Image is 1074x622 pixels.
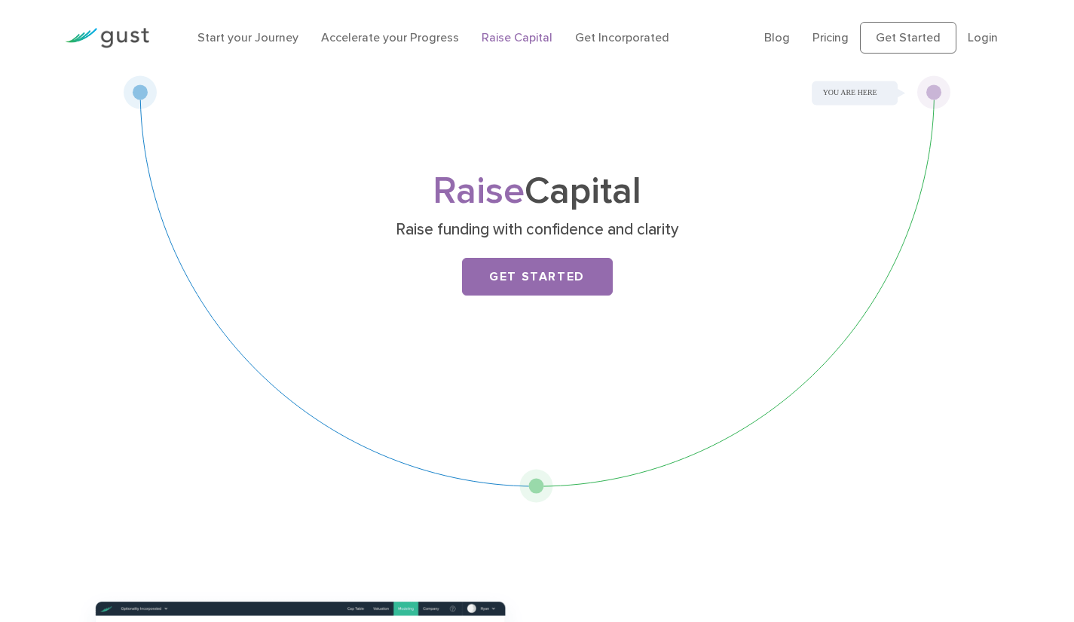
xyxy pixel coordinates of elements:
[65,28,149,48] img: Gust Logo
[433,169,525,213] span: Raise
[482,30,552,44] a: Raise Capital
[462,258,613,296] a: Get Started
[197,30,298,44] a: Start your Journey
[812,30,849,44] a: Pricing
[240,174,835,209] h1: Capital
[245,219,829,241] p: Raise funding with confidence and clarity
[860,22,956,54] a: Get Started
[968,30,998,44] a: Login
[764,30,790,44] a: Blog
[575,30,669,44] a: Get Incorporated
[321,30,459,44] a: Accelerate your Progress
